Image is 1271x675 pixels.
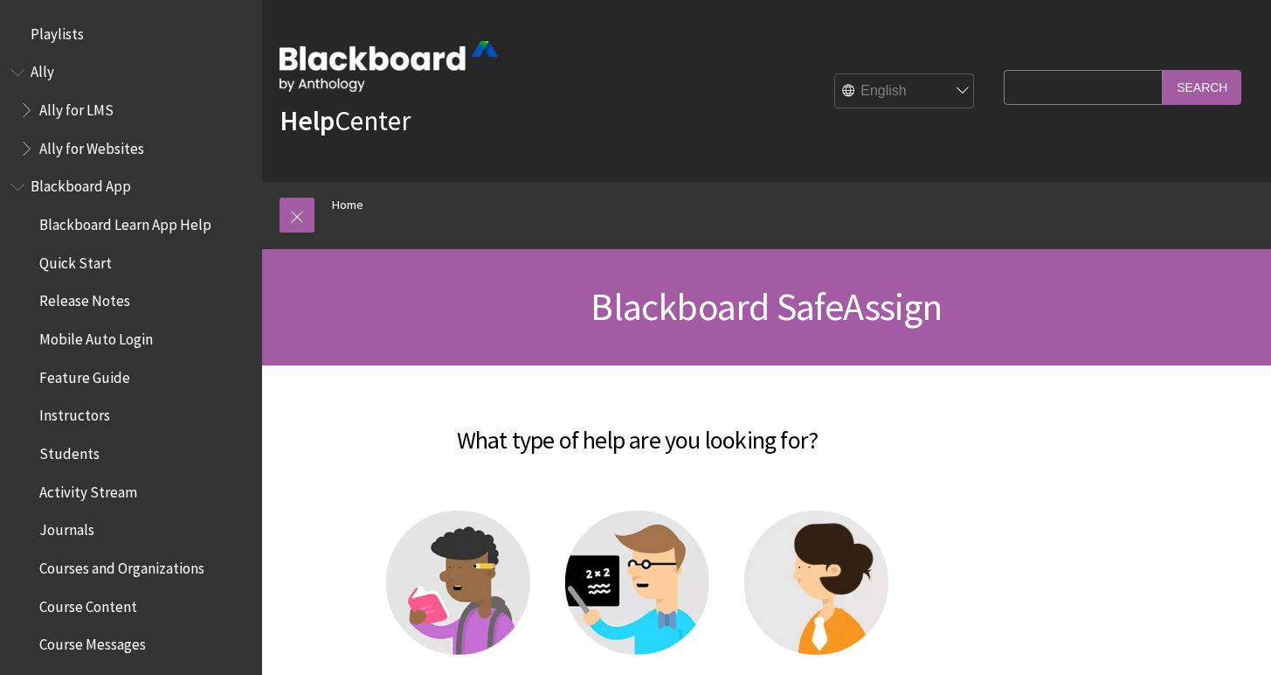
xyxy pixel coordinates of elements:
[280,103,411,138] a: HelpCenter
[1163,70,1241,104] input: Search
[10,19,252,49] nav: Book outline for Playlists
[39,363,130,386] span: Feature Guide
[39,95,114,119] span: Ally for LMS
[39,477,137,501] span: Activity Stream
[39,516,94,539] span: Journals
[39,210,211,233] span: Blackboard Learn App Help
[280,41,498,92] img: Blackboard by Anthology
[39,134,144,157] span: Ally for Websites
[31,172,131,196] span: Blackboard App
[280,103,335,138] strong: Help
[835,74,975,109] select: Site Language Selector
[39,287,130,310] span: Release Notes
[565,511,709,655] img: Instructor help
[591,282,942,331] span: Blackboard SafeAssign
[39,401,110,425] span: Instructors
[39,553,204,577] span: Courses and Organizations
[39,439,100,463] span: Students
[332,194,363,216] a: Home
[386,511,530,655] img: Student help
[39,592,137,616] span: Course Content
[280,400,995,458] h2: What type of help are you looking for?
[744,511,888,655] img: Administrator help
[10,58,252,164] nav: Book outline for Anthology Ally Help
[39,248,112,272] span: Quick Start
[39,324,153,348] span: Mobile Auto Login
[31,19,84,43] span: Playlists
[31,58,54,81] span: Ally
[39,630,146,654] span: Course Messages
